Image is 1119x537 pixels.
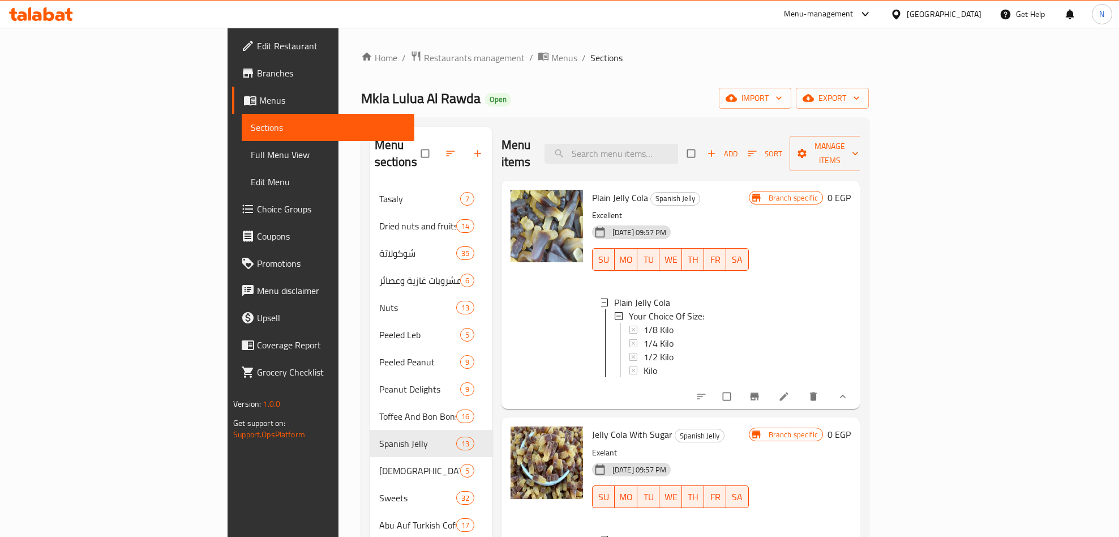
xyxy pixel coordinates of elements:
p: Excellent [592,208,749,223]
span: WE [664,489,677,505]
span: 13 [457,438,474,449]
span: Version: [233,397,261,411]
button: FR [704,248,726,271]
span: Branch specific [764,429,822,440]
span: مشروبات غازية وعصائر [379,274,460,287]
span: Add [707,147,738,160]
span: Promotions [257,257,405,270]
a: Choice Groups [232,195,414,223]
h6: 0 EGP [828,190,851,206]
span: Your Choice Of Size: [629,309,704,323]
span: Full Menu View [251,148,405,161]
button: WE [659,485,681,508]
button: TU [637,248,659,271]
span: Abu Auf Turkish Coffee [379,518,456,532]
span: Menus [551,51,577,65]
span: Branches [257,66,405,80]
span: Get support on: [233,416,285,431]
a: Restaurants management [410,50,525,65]
a: Full Menu View [242,141,414,168]
span: Coverage Report [257,338,405,352]
div: Nuts [379,301,456,314]
span: Spanish Jelly [651,192,700,205]
span: 1/8 Kilo [644,323,674,336]
div: items [456,219,474,233]
span: Mkla Lulua Al Rawda [361,86,481,111]
h2: Menu items [501,137,531,171]
div: items [456,491,474,505]
button: import [719,88,791,109]
span: 1/2 Kilo [644,350,674,364]
span: SA [731,252,744,268]
span: Sections [251,121,405,134]
button: export [796,88,869,109]
button: TH [682,248,704,271]
div: items [456,437,474,450]
span: Sort [748,147,782,160]
div: Peeled Peanut9 [370,348,492,376]
button: FR [704,485,726,508]
button: show more [828,384,855,409]
div: Spanish Jelly [650,192,700,206]
button: SA [726,485,748,508]
div: Spanish Jelly13 [370,430,492,457]
input: search [545,144,678,164]
span: Upsell [257,311,405,325]
span: Menu disclaimer [257,284,405,297]
span: Menus [259,93,405,107]
span: Peeled Peanut [379,355,460,369]
span: Toffee And Bon Bons [379,410,456,423]
span: Select all sections [414,143,438,164]
span: Add item [704,145,740,163]
span: Dried nuts and fruits [379,219,456,233]
button: TU [637,485,659,508]
span: 7 [461,194,474,204]
div: [DEMOGRAPHIC_DATA] Crackers5 [370,457,492,484]
span: Branch specific [764,193,822,203]
span: TU [642,252,655,268]
span: Spanish Jelly [379,437,456,450]
nav: breadcrumb [361,50,869,65]
button: Sort [745,145,785,163]
a: Edit Restaurant [232,32,414,59]
span: WE [664,252,677,268]
div: Menu-management [784,7,854,21]
span: Jelly Cola With Sugar [592,426,672,443]
span: Grocery Checklist [257,365,405,379]
div: items [460,382,474,396]
a: Upsell [232,304,414,331]
div: [GEOGRAPHIC_DATA] [907,8,981,20]
a: Coverage Report [232,331,414,359]
button: SU [592,248,615,271]
span: Sections [590,51,623,65]
span: TU [642,489,655,505]
h6: 0 EGP [828,427,851,442]
span: [DEMOGRAPHIC_DATA] Crackers [379,464,460,478]
a: Sections [242,114,414,141]
li: / [582,51,586,65]
span: Coupons [257,229,405,243]
span: Peanut Delights [379,382,460,396]
a: Menus [232,87,414,114]
button: Branch-specific-item [742,384,769,409]
span: 35 [457,248,474,259]
span: 9 [461,384,474,395]
a: Support.OpsPlatform [233,427,305,442]
button: WE [659,248,681,271]
span: 5 [461,330,474,340]
span: import [728,91,782,105]
button: sort-choices [689,384,716,409]
button: MO [615,248,637,271]
span: شوكولاتة [379,246,456,260]
svg: Show Choices [837,391,848,402]
span: TH [687,489,700,505]
span: export [805,91,860,105]
span: N [1099,8,1104,20]
span: [DATE] 09:57 PM [608,464,671,475]
span: MO [619,252,633,268]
